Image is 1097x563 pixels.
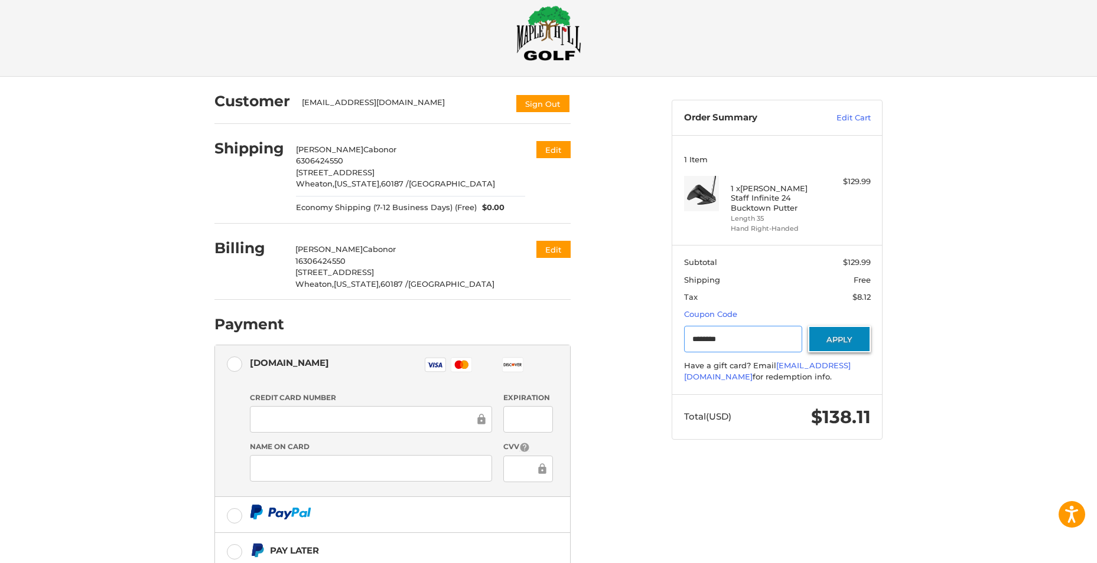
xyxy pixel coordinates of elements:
div: Pay Later [270,541,496,560]
span: Total (USD) [684,411,731,422]
span: Tax [684,292,698,302]
h4: 1 x [PERSON_NAME] Staff Infinite 24 Bucktown Putter [731,184,821,212]
span: Wheaton, [296,179,334,188]
button: Edit [536,241,571,258]
label: Expiration [503,392,552,403]
span: [GEOGRAPHIC_DATA] [409,179,495,188]
span: Shipping [684,275,720,284]
span: [STREET_ADDRESS] [296,168,375,177]
div: [DOMAIN_NAME] [250,353,329,372]
img: Pay Later icon [250,543,265,558]
span: $0.00 [477,202,505,214]
h3: 1 Item [684,155,871,164]
span: 6306424550 [296,156,343,165]
span: [PERSON_NAME] [295,244,363,254]
iframe: Google Customer Reviews [1000,531,1097,563]
span: Free [854,275,871,284]
span: 60187 / [381,179,409,188]
img: Maple Hill Golf [516,5,581,61]
label: Credit Card Number [250,392,492,403]
span: $129.99 [843,257,871,267]
button: Sign Out [515,94,571,113]
h2: Customer [214,92,290,110]
span: [STREET_ADDRESS] [295,267,374,277]
span: 16306424550 [295,256,346,266]
input: Gift Certificate or Coupon Code [684,326,803,352]
span: [PERSON_NAME] [296,145,363,154]
span: Cabonor [363,244,396,254]
h2: Payment [214,315,284,333]
span: Subtotal [684,257,717,267]
a: Coupon Code [684,309,737,319]
h2: Billing [214,239,284,257]
span: [US_STATE], [334,179,381,188]
li: Length 35 [731,214,821,224]
span: $8.12 [852,292,871,302]
h2: Shipping [214,139,284,158]
h3: Order Summary [684,112,811,124]
label: CVV [503,441,552,453]
img: PayPal icon [250,505,311,519]
div: $129.99 [824,176,871,188]
span: Cabonor [363,145,396,154]
div: Have a gift card? Email for redemption info. [684,360,871,383]
button: Edit [536,141,571,158]
label: Name on Card [250,441,492,452]
div: [EMAIL_ADDRESS][DOMAIN_NAME] [302,97,504,113]
li: Hand Right-Handed [731,224,821,234]
a: Edit Cart [811,112,871,124]
button: Apply [808,326,871,352]
span: Wheaton, [295,279,334,289]
span: 60187 / [380,279,408,289]
span: Economy Shipping (7-12 Business Days) (Free) [296,202,477,214]
span: [GEOGRAPHIC_DATA] [408,279,494,289]
span: $138.11 [811,406,871,428]
span: [US_STATE], [334,279,380,289]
